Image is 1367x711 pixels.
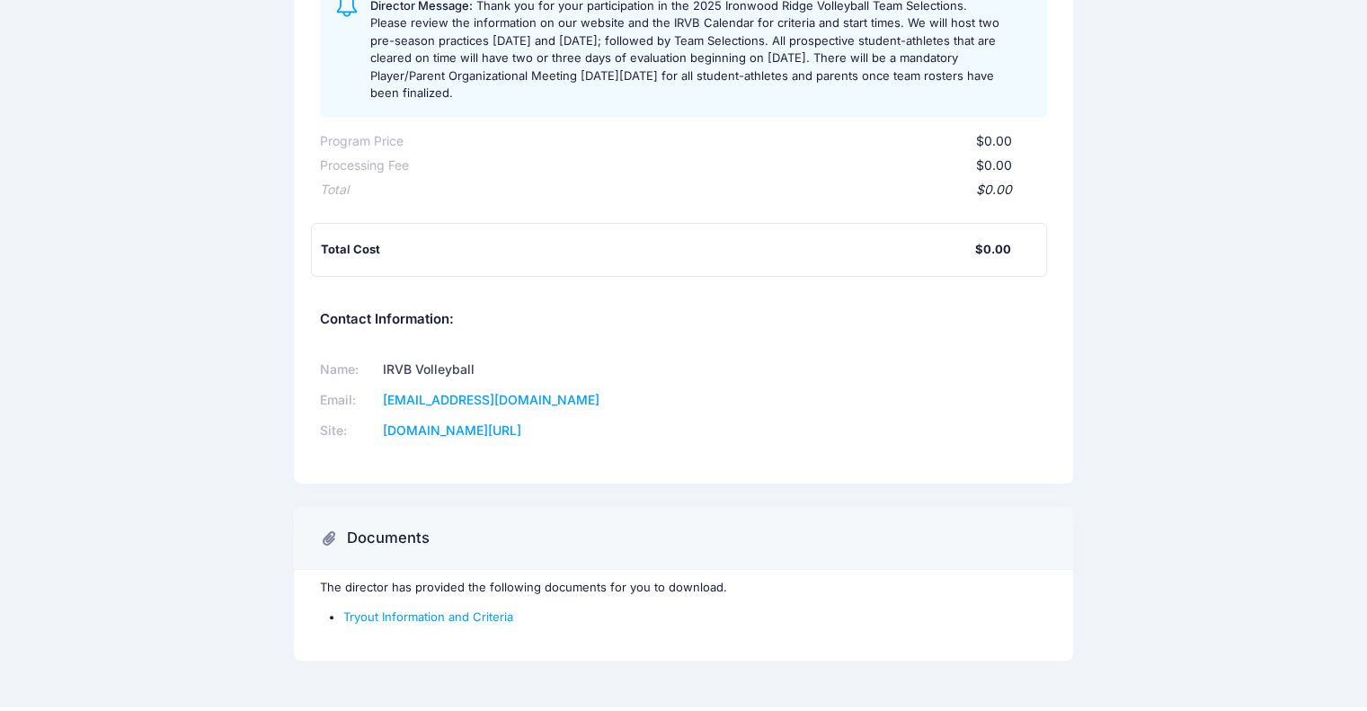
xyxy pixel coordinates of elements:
h5: Contact Information: [320,312,1047,328]
td: Name: [320,354,377,385]
a: Tryout Information and Criteria [343,609,513,624]
h3: Documents [347,529,430,547]
p: The director has provided the following documents for you to download. [320,579,1047,597]
td: Email: [320,385,377,415]
a: [DOMAIN_NAME][URL] [382,422,520,438]
div: Total Cost [321,241,975,259]
div: Total [320,181,349,200]
div: $0.00 [409,156,1012,175]
div: Program Price [320,132,404,151]
a: [EMAIL_ADDRESS][DOMAIN_NAME] [382,392,599,407]
td: IRVB Volleyball [377,354,661,385]
td: Site: [320,415,377,446]
div: $0.00 [975,241,1011,259]
span: $0.00 [976,133,1012,148]
div: Processing Fee [320,156,409,175]
div: $0.00 [349,181,1012,200]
